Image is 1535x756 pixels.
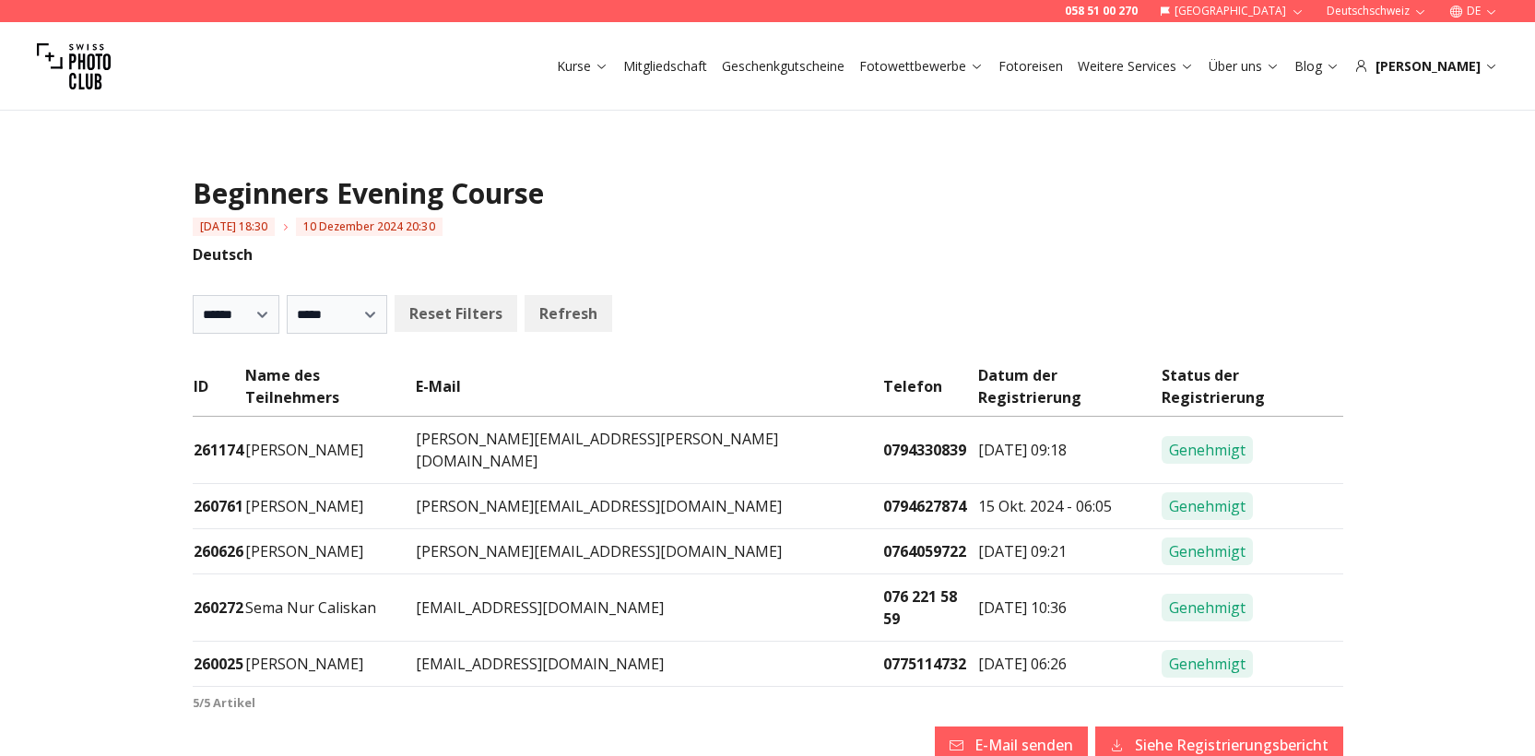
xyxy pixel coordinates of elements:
button: Über uns [1201,53,1287,79]
td: Telefon [882,363,977,417]
td: 260272 [193,574,244,642]
td: [DATE] 10:36 [977,574,1161,642]
td: [PERSON_NAME][EMAIL_ADDRESS][DOMAIN_NAME] [415,529,881,574]
td: [PERSON_NAME] [244,642,416,687]
a: 0775114732 [883,654,966,674]
a: Weitere Services [1078,57,1194,76]
h1: Beginners Evening Course [193,177,1343,210]
button: Geschenkgutscheine [714,53,852,79]
a: Mitgliedschaft [623,57,707,76]
div: [PERSON_NAME] [1354,57,1498,76]
a: 076 221 58 59 [883,586,957,629]
td: [PERSON_NAME] [244,417,416,484]
td: Sema Nur Caliskan [244,574,416,642]
button: Fotowettbewerbe [852,53,991,79]
td: Datum der Registrierung [977,363,1161,417]
a: Fotoreisen [998,57,1063,76]
a: Blog [1294,57,1340,76]
button: Kurse [549,53,616,79]
td: Status der Registrierung [1161,363,1342,417]
span: Genehmigt [1162,436,1253,464]
td: Name des Teilnehmers [244,363,416,417]
td: [EMAIL_ADDRESS][DOMAIN_NAME] [415,642,881,687]
td: [PERSON_NAME] [244,529,416,574]
a: 0794627874 [883,496,966,516]
td: [DATE] 09:21 [977,529,1161,574]
a: Fotowettbewerbe [859,57,984,76]
span: Genehmigt [1162,537,1253,565]
a: Kurse [557,57,608,76]
a: 0794330839 [883,440,966,460]
b: Refresh [539,302,597,325]
td: 260025 [193,642,244,687]
a: Über uns [1209,57,1280,76]
span: Genehmigt [1162,594,1253,621]
button: Mitgliedschaft [616,53,714,79]
button: Weitere Services [1070,53,1201,79]
span: Genehmigt [1162,492,1253,520]
td: [PERSON_NAME][EMAIL_ADDRESS][DOMAIN_NAME] [415,484,881,529]
td: E-Mail [415,363,881,417]
button: Blog [1287,53,1347,79]
span: [DATE] 18:30 [193,218,275,236]
span: 10 Dezember 2024 20:30 [296,218,443,236]
img: Swiss photo club [37,30,111,103]
b: Reset Filters [409,302,502,325]
td: [DATE] 09:18 [977,417,1161,484]
button: Fotoreisen [991,53,1070,79]
a: Geschenkgutscheine [722,57,844,76]
button: Refresh [525,295,612,332]
td: 260761 [193,484,244,529]
td: [PERSON_NAME] [244,484,416,529]
td: [EMAIL_ADDRESS][DOMAIN_NAME] [415,574,881,642]
a: 0764059722 [883,541,966,561]
td: 261174 [193,417,244,484]
span: Genehmigt [1162,650,1253,678]
td: [PERSON_NAME][EMAIL_ADDRESS][PERSON_NAME][DOMAIN_NAME] [415,417,881,484]
td: [DATE] 06:26 [977,642,1161,687]
td: 15 Okt. 2024 - 06:05 [977,484,1161,529]
a: 058 51 00 270 [1065,4,1138,18]
button: Reset Filters [395,295,517,332]
p: Deutsch [193,243,1343,266]
b: 5 / 5 Artikel [193,694,255,711]
td: 260626 [193,529,244,574]
td: ID [193,363,244,417]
